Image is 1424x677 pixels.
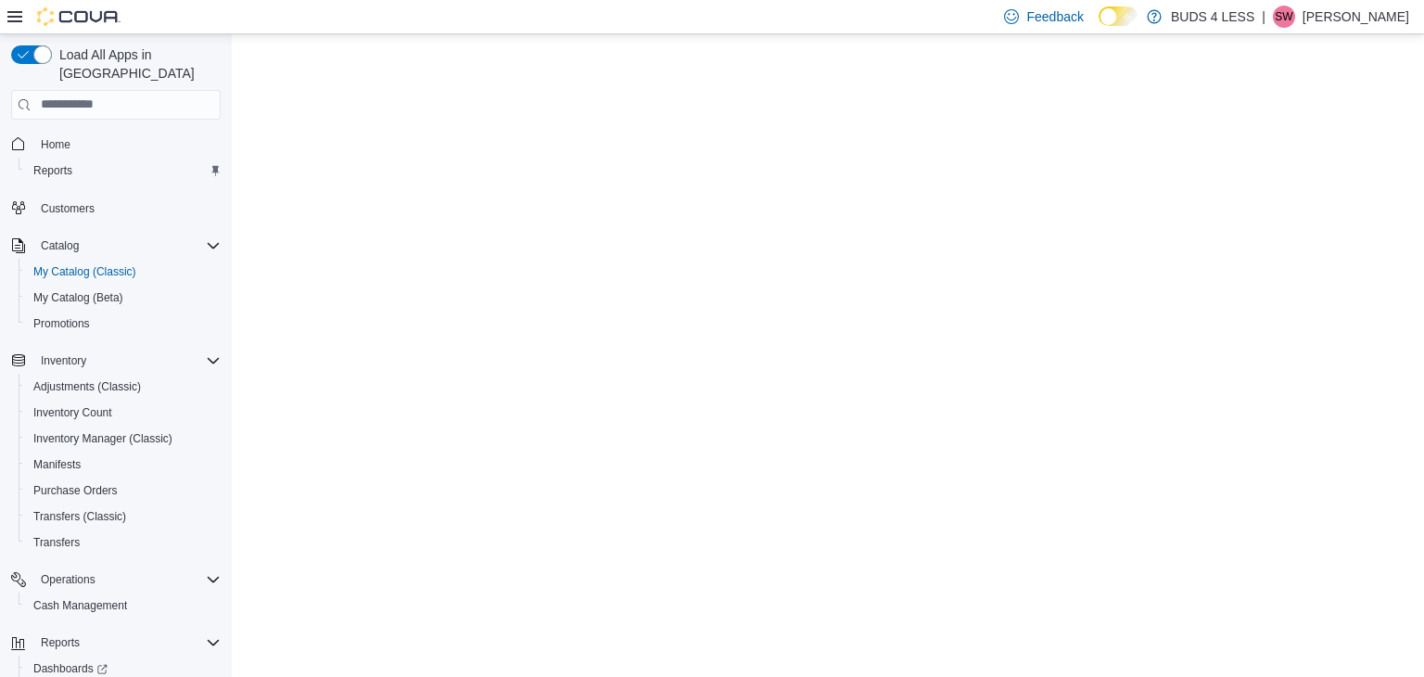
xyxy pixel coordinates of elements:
[33,405,112,420] span: Inventory Count
[26,531,221,554] span: Transfers
[33,133,221,156] span: Home
[1026,7,1083,26] span: Feedback
[26,160,80,182] a: Reports
[19,259,228,285] button: My Catalog (Classic)
[19,504,228,530] button: Transfers (Classic)
[33,483,118,498] span: Purchase Orders
[41,572,95,587] span: Operations
[33,661,108,676] span: Dashboards
[19,311,228,337] button: Promotions
[33,163,72,178] span: Reports
[26,313,221,335] span: Promotions
[26,376,221,398] span: Adjustments (Classic)
[33,509,126,524] span: Transfers (Classic)
[33,457,81,472] span: Manifests
[26,428,180,450] a: Inventory Manager (Classic)
[26,160,221,182] span: Reports
[19,452,228,478] button: Manifests
[19,158,228,184] button: Reports
[19,530,228,556] button: Transfers
[26,402,120,424] a: Inventory Count
[1262,6,1265,28] p: |
[33,264,136,279] span: My Catalog (Classic)
[26,479,221,502] span: Purchase Orders
[26,287,131,309] a: My Catalog (Beta)
[26,479,125,502] a: Purchase Orders
[33,535,80,550] span: Transfers
[33,235,86,257] button: Catalog
[41,238,79,253] span: Catalog
[33,316,90,331] span: Promotions
[4,348,228,374] button: Inventory
[26,428,221,450] span: Inventory Manager (Classic)
[19,400,228,426] button: Inventory Count
[33,632,221,654] span: Reports
[41,353,86,368] span: Inventory
[33,350,94,372] button: Inventory
[26,287,221,309] span: My Catalog (Beta)
[26,505,221,528] span: Transfers (Classic)
[4,195,228,222] button: Customers
[19,285,228,311] button: My Catalog (Beta)
[26,453,221,476] span: Manifests
[33,632,87,654] button: Reports
[33,431,172,446] span: Inventory Manager (Classic)
[26,376,148,398] a: Adjustments (Classic)
[4,233,228,259] button: Catalog
[26,505,133,528] a: Transfers (Classic)
[26,531,87,554] a: Transfers
[26,594,134,617] a: Cash Management
[19,593,228,619] button: Cash Management
[1171,6,1254,28] p: BUDS 4 LESS
[1303,6,1409,28] p: [PERSON_NAME]
[26,402,221,424] span: Inventory Count
[4,567,228,593] button: Operations
[1099,6,1138,26] input: Dark Mode
[41,201,95,216] span: Customers
[33,134,78,156] a: Home
[41,635,80,650] span: Reports
[19,374,228,400] button: Adjustments (Classic)
[33,598,127,613] span: Cash Management
[19,478,228,504] button: Purchase Orders
[26,594,221,617] span: Cash Management
[1099,26,1100,27] span: Dark Mode
[19,426,228,452] button: Inventory Manager (Classic)
[41,137,70,152] span: Home
[1275,6,1292,28] span: SW
[26,261,144,283] a: My Catalog (Classic)
[37,7,121,26] img: Cova
[33,568,103,591] button: Operations
[33,198,102,220] a: Customers
[33,350,221,372] span: Inventory
[33,379,141,394] span: Adjustments (Classic)
[26,453,88,476] a: Manifests
[33,235,221,257] span: Catalog
[4,630,228,656] button: Reports
[33,568,221,591] span: Operations
[33,197,221,220] span: Customers
[26,261,221,283] span: My Catalog (Classic)
[52,45,221,83] span: Load All Apps in [GEOGRAPHIC_DATA]
[33,290,123,305] span: My Catalog (Beta)
[26,313,97,335] a: Promotions
[4,131,228,158] button: Home
[1273,6,1295,28] div: Silas Witort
